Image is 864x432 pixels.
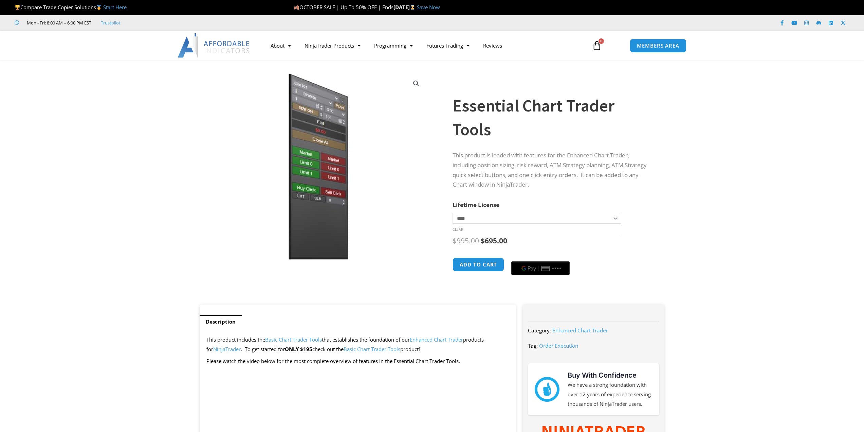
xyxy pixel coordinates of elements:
p: Please watch the video below for the most complete overview of features in the Essential Chart Tr... [206,357,510,366]
nav: Menu [264,38,584,53]
button: Buy with GPay [511,261,570,275]
p: This product includes the that establishes the foundation of our products for . To get started for [206,335,510,354]
img: ⌛ [410,5,415,10]
span: Compare Trade Copier Solutions [15,4,127,11]
bdi: 995.00 [453,236,479,245]
span: Tag: [528,342,538,349]
a: Futures Trading [420,38,476,53]
a: NinjaTrader [213,346,241,352]
a: Description [200,315,242,328]
span: MEMBERS AREA [637,43,679,48]
img: Essential Chart Trader Tools [209,72,427,260]
img: 🏆 [15,5,20,10]
a: 0 [582,36,612,55]
a: Reviews [476,38,509,53]
h1: Essential Chart Trader Tools [453,94,651,141]
a: Clear options [453,227,463,232]
a: Enhanced Chart Trader [410,336,463,343]
strong: [DATE] [393,4,417,11]
span: $ [481,236,485,245]
a: Trustpilot [101,19,121,27]
a: Basic Chart Trader Tools [344,346,400,352]
a: Programming [367,38,420,53]
img: 🥇 [96,5,102,10]
a: Save Now [417,4,440,11]
a: NinjaTrader Products [298,38,367,53]
span: Mon - Fri: 8:00 AM – 6:00 PM EST [25,19,91,27]
strong: ONLY $195 [285,346,312,352]
a: MEMBERS AREA [630,39,686,53]
a: View full-screen image gallery [410,77,422,90]
span: OCTOBER SALE | Up To 50% OFF | Ends [294,4,393,11]
a: Enhanced Chart Trader [552,327,608,334]
button: Add to cart [453,258,504,272]
span: Category: [528,327,551,334]
bdi: 695.00 [481,236,507,245]
span: check out the product! [312,346,420,352]
img: mark thumbs good 43913 | Affordable Indicators – NinjaTrader [535,377,559,401]
p: This product is loaded with features for the Enhanced Chart Trader, including position sizing, ri... [453,151,651,190]
h3: Buy With Confidence [568,370,652,380]
img: 🍂 [294,5,299,10]
span: $ [453,236,457,245]
a: About [264,38,298,53]
img: LogoAI | Affordable Indicators – NinjaTrader [178,33,251,58]
p: We have a strong foundation with over 12 years of experience serving thousands of NinjaTrader users. [568,380,652,409]
a: Start Here [103,4,127,11]
a: Basic Chart Trader Tools [265,336,322,343]
iframe: Secure payment input frame [510,257,571,257]
text: •••••• [552,266,562,271]
label: Lifetime License [453,201,499,209]
a: Order Execution [539,342,578,349]
span: 0 [599,38,604,44]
